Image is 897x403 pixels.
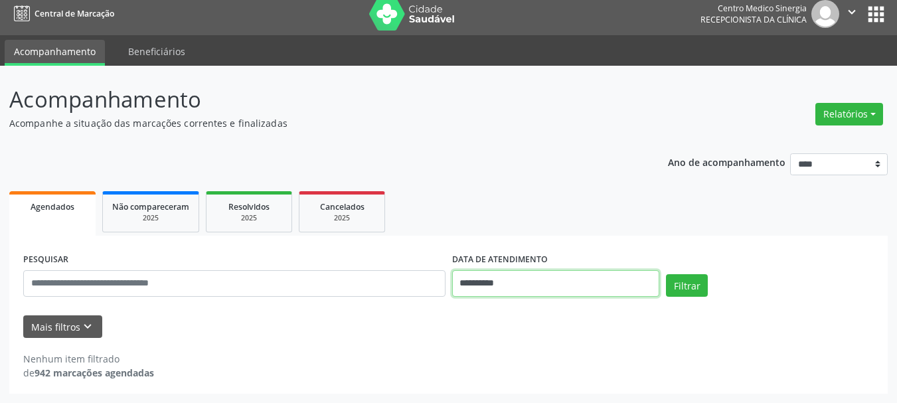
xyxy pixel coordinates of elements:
strong: 942 marcações agendadas [35,366,154,379]
button: Filtrar [666,274,708,297]
span: Recepcionista da clínica [700,14,807,25]
p: Acompanhe a situação das marcações correntes e finalizadas [9,116,624,130]
label: PESQUISAR [23,250,68,270]
i: keyboard_arrow_down [80,319,95,334]
span: Não compareceram [112,201,189,212]
button: apps [864,3,888,26]
span: Agendados [31,201,74,212]
label: DATA DE ATENDIMENTO [452,250,548,270]
span: Cancelados [320,201,365,212]
div: Nenhum item filtrado [23,352,154,366]
div: Centro Medico Sinergia [700,3,807,14]
span: Resolvidos [228,201,270,212]
button: Relatórios [815,103,883,125]
span: Central de Marcação [35,8,114,19]
div: 2025 [112,213,189,223]
p: Ano de acompanhamento [668,153,785,170]
p: Acompanhamento [9,83,624,116]
button: Mais filtroskeyboard_arrow_down [23,315,102,339]
a: Beneficiários [119,40,195,63]
i:  [845,5,859,19]
a: Central de Marcação [9,3,114,25]
div: 2025 [309,213,375,223]
div: 2025 [216,213,282,223]
div: de [23,366,154,380]
a: Acompanhamento [5,40,105,66]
